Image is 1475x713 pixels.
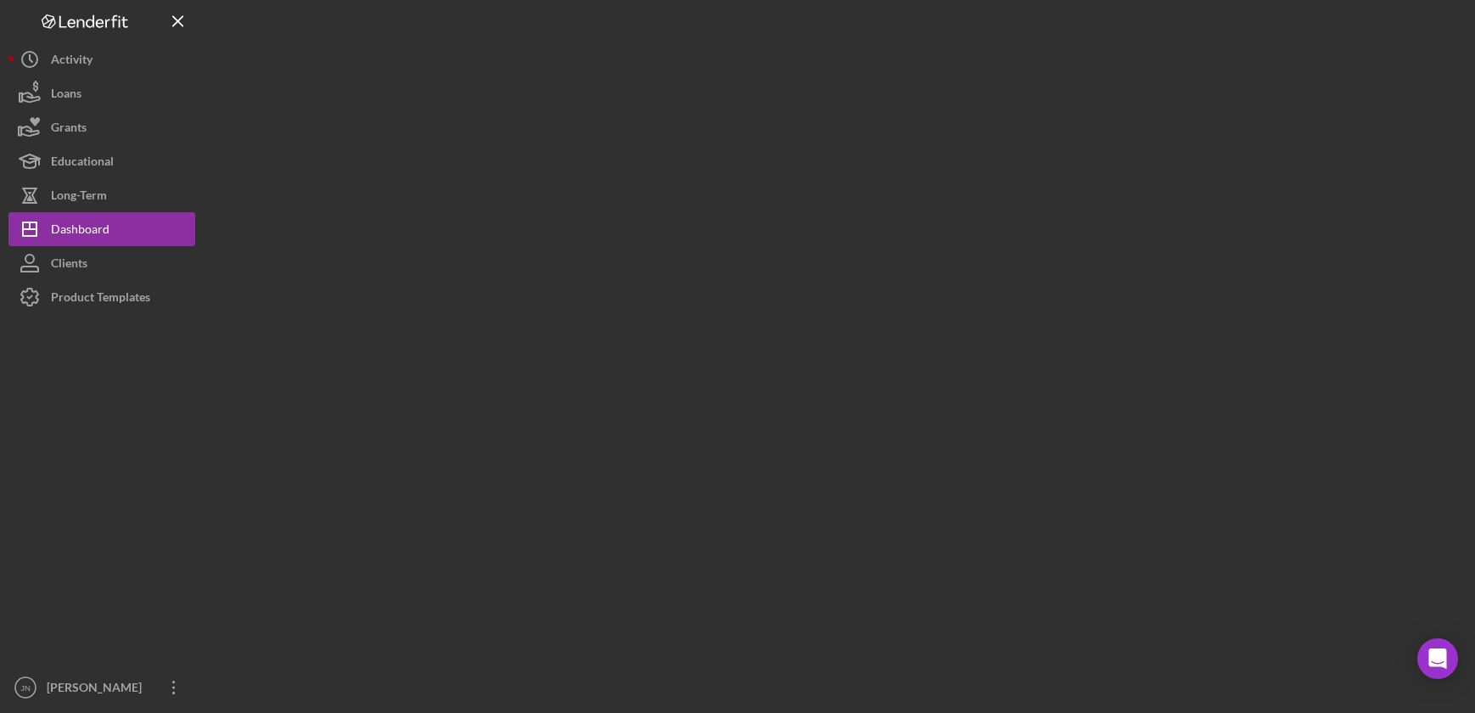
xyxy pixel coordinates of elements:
div: Dashboard [51,212,109,250]
button: Activity [8,42,195,76]
div: Activity [51,42,93,81]
div: Grants [51,110,87,149]
div: Open Intercom Messenger [1417,638,1458,679]
button: Dashboard [8,212,195,246]
button: Clients [8,246,195,280]
button: Educational [8,144,195,178]
div: [PERSON_NAME] [42,671,153,709]
div: Product Templates [51,280,150,318]
div: Long-Term [51,178,107,216]
div: Educational [51,144,114,182]
button: Grants [8,110,195,144]
div: Loans [51,76,81,115]
button: JN[PERSON_NAME] [8,671,195,705]
button: Long-Term [8,178,195,212]
div: Clients [51,246,87,284]
button: Loans [8,76,195,110]
button: Product Templates [8,280,195,314]
text: JN [20,683,31,693]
